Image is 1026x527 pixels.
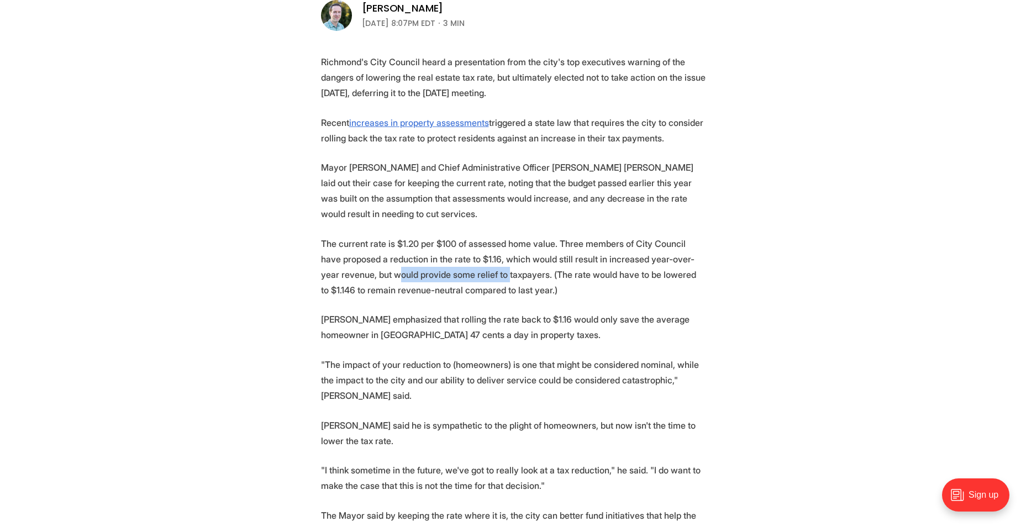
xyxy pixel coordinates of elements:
[321,357,706,403] p: "The impact of your reduction to (homeowners) is one that might be considered nominal, while the ...
[362,17,435,30] time: [DATE] 8:07PM EDT
[349,117,489,128] a: increases in property assessments
[321,115,706,146] p: Recent triggered a state law that requires the city to consider rolling back the tax rate to prot...
[321,462,706,493] p: "I think sometime in the future, we've got to really look at a tax reduction," he said. "I do wan...
[321,54,706,101] p: Richmond's City Council heard a presentation from the city's top executives warning of the danger...
[443,17,465,30] span: 3 min
[321,312,706,342] p: [PERSON_NAME] emphasized that rolling the rate back to $1.16 would only save the average homeowne...
[933,473,1026,527] iframe: portal-trigger
[321,418,706,449] p: [PERSON_NAME] said he is sympathetic to the plight of homeowners, but now isn't the time to lower...
[362,2,444,15] a: [PERSON_NAME]
[321,236,706,298] p: The current rate is $1.20 per $100 of assessed home value. Three members of City Council have pro...
[321,160,706,222] p: Mayor [PERSON_NAME] and Chief Administrative Officer [PERSON_NAME] [PERSON_NAME] laid out their c...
